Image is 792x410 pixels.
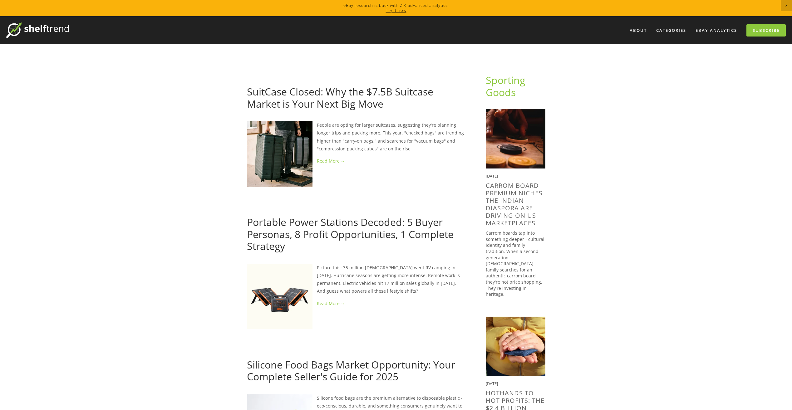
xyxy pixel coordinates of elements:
p: Carrom boards tap into something deeper - cultural identity and family tradition. When a second-g... [486,230,545,297]
time: [DATE] [486,173,498,179]
p: People are opting for larger suitcases, suggesting they're planning longer trips and packing more... [247,121,466,153]
a: SuitCase Closed: Why the $7.5B Suitcase Market is Your Next Big Move [247,85,433,110]
a: Silicone Food Bags Market Opportunity: Your Complete Seller's Guide for 2025 [247,358,455,383]
a: eBay Analytics [691,25,741,36]
img: Portable Power Stations Decoded: 5 Buyer Personas, 8 Profit Opportunities, 1 Complete Strategy [247,264,312,329]
a: Carrom Board Premium Niches the Indian Diaspora are driving on US Marketplaces [486,181,543,227]
a: [DATE] [247,206,261,212]
img: SuitCase Closed: Why the $7.5B Suitcase Market is Your Next Big Move [247,121,312,187]
a: [DATE] [247,348,261,354]
time: [DATE] [486,381,498,386]
a: [DATE] [247,75,261,81]
a: Sporting Goods [486,73,528,99]
div: Categories [652,25,690,36]
a: Portable Power Stations Decoded: 5 Buyer Personas, 8 Profit Opportunities, 1 Complete Strategy [247,215,454,253]
p: Picture this: 35 million [DEMOGRAPHIC_DATA] went RV camping in [DATE]. Hurricane seasons are gett... [247,264,466,295]
a: Try it now [386,7,406,13]
img: Carrom Board Premium Niches the Indian Diaspora are driving on US Marketplaces [486,109,545,168]
a: Subscribe [746,24,786,37]
a: About [626,25,651,36]
img: HotHands to Hot Profits: The $2.4 Billion Hand Warmers Winter Opportunity [486,316,545,376]
img: ShelfTrend [6,22,69,38]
